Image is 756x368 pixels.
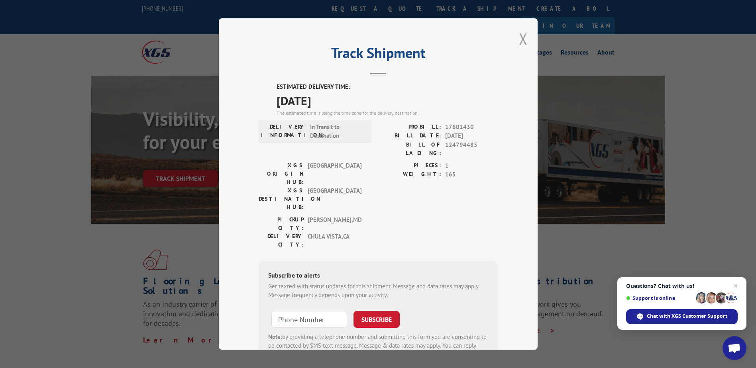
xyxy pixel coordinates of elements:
label: XGS ORIGIN HUB: [259,161,304,186]
label: XGS DESTINATION HUB: [259,186,304,211]
h2: Track Shipment [259,47,498,63]
label: PIECES: [378,161,441,170]
div: Open chat [723,336,746,360]
label: BILL OF LADING: [378,141,441,157]
span: Questions? Chat with us! [626,283,738,289]
span: [GEOGRAPHIC_DATA] [308,161,361,186]
strong: Note: [268,333,282,341]
label: WEIGHT: [378,170,441,179]
label: DELIVERY INFORMATION: [261,123,306,141]
label: DELIVERY CITY: [259,232,304,249]
button: SUBSCRIBE [353,311,400,328]
button: Close modal [519,28,528,49]
div: by providing a telephone number and submitting this form you are consenting to be contacted by SM... [268,333,488,360]
span: CHULA VISTA , CA [308,232,361,249]
span: In Transit to Destination [310,123,364,141]
label: ESTIMATED DELIVERY TIME: [277,82,498,92]
span: 124794485 [445,141,498,157]
div: The estimated time is using the time zone for the delivery destination. [277,110,498,117]
span: [DATE] [445,131,498,141]
span: Close chat [731,281,740,291]
div: Chat with XGS Customer Support [626,309,738,324]
input: Phone Number [271,311,347,328]
label: PICKUP CITY: [259,215,304,232]
span: [GEOGRAPHIC_DATA] [308,186,361,211]
span: 165 [445,170,498,179]
span: [DATE] [277,92,498,110]
span: 17601430 [445,123,498,132]
span: [PERSON_NAME] , MD [308,215,361,232]
span: Chat with XGS Customer Support [647,313,727,320]
span: 1 [445,161,498,170]
div: Get texted with status updates for this shipment. Message and data rates may apply. Message frequ... [268,282,488,300]
label: BILL DATE: [378,131,441,141]
span: Support is online [626,295,693,301]
div: Subscribe to alerts [268,270,488,282]
label: PROBILL: [378,123,441,132]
